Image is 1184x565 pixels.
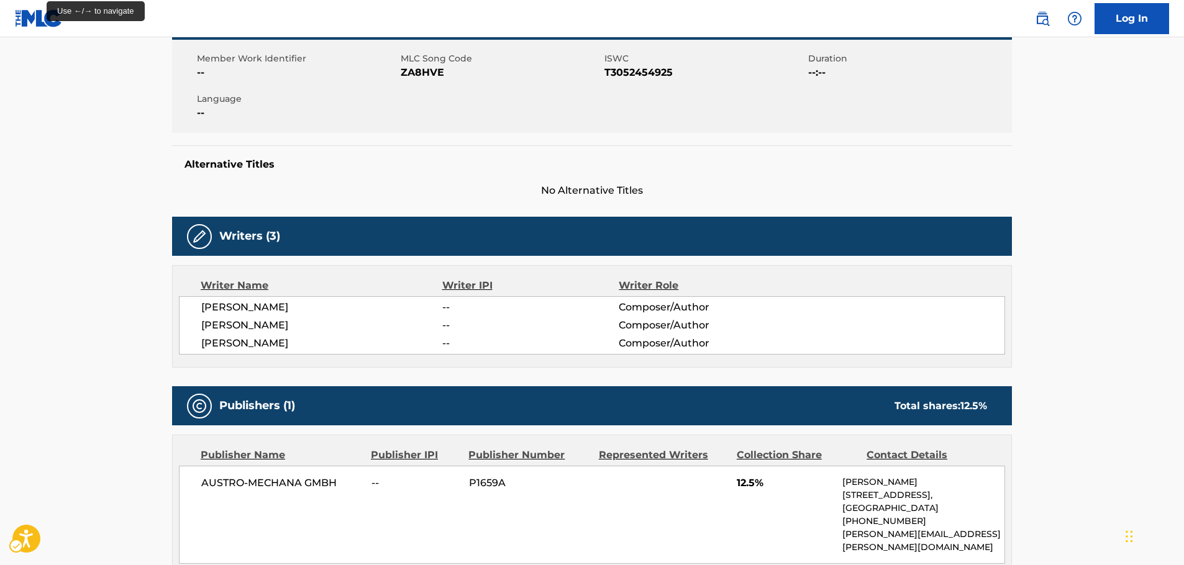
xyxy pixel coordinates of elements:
[197,52,398,65] span: Member Work Identifier
[1126,518,1133,555] div: Drag
[842,476,1004,489] p: [PERSON_NAME]
[201,448,362,463] div: Publisher Name
[172,183,1012,198] span: No Alternative Titles
[619,300,780,315] span: Composer/Author
[604,52,805,65] span: ISWC
[201,300,442,315] span: [PERSON_NAME]
[201,336,442,351] span: [PERSON_NAME]
[401,52,601,65] span: MLC Song Code
[842,528,1004,554] p: [PERSON_NAME][EMAIL_ADDRESS][PERSON_NAME][DOMAIN_NAME]
[737,476,833,490] span: 12.5%
[842,489,1004,502] p: [STREET_ADDRESS],
[201,318,442,333] span: [PERSON_NAME]
[1122,505,1184,565] div: Chat Widget
[842,515,1004,528] p: [PHONE_NUMBER]
[808,52,1009,65] span: Duration
[197,106,398,120] span: --
[442,318,619,333] span: --
[15,9,63,27] img: MLC Logo
[219,399,295,413] h5: Publishers (1)
[1035,11,1050,26] img: search
[184,158,1000,171] h5: Alternative Titles
[192,399,207,414] img: Publishers
[371,448,459,463] div: Publisher IPI
[442,336,619,351] span: --
[201,476,362,490] span: AUSTRO-MECHANA GMBH
[960,400,987,412] span: 12.5 %
[1095,3,1169,34] a: Log In
[201,278,442,293] div: Writer Name
[604,65,805,80] span: T3052454925
[895,399,987,414] div: Total shares:
[469,476,590,490] span: P1659A
[619,318,780,333] span: Composer/Author
[867,448,987,463] div: Contact Details
[371,476,460,490] span: --
[219,229,280,243] h5: Writers (3)
[842,502,1004,515] p: [GEOGRAPHIC_DATA]
[197,93,398,106] span: Language
[442,300,619,315] span: --
[808,65,1009,80] span: --:--
[599,448,727,463] div: Represented Writers
[619,336,780,351] span: Composer/Author
[401,65,601,80] span: ZA8HVE
[1122,505,1184,565] iframe: Hubspot Iframe
[192,229,207,244] img: Writers
[468,448,589,463] div: Publisher Number
[737,448,857,463] div: Collection Share
[619,278,780,293] div: Writer Role
[197,65,398,80] span: --
[1067,11,1082,26] img: help
[442,278,619,293] div: Writer IPI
